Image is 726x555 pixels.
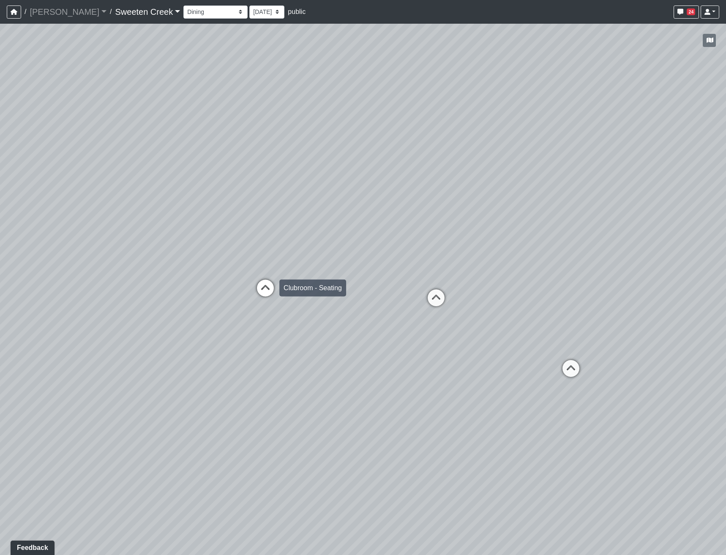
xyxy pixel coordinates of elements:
[30,3,106,20] a: [PERSON_NAME]
[687,8,695,15] span: 24
[115,3,180,20] a: Sweeten Creek
[288,8,306,15] span: public
[21,3,30,20] span: /
[106,3,115,20] span: /
[674,5,699,19] button: 24
[6,538,56,555] iframe: Ybug feedback widget
[279,280,346,297] div: Clubroom - Seating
